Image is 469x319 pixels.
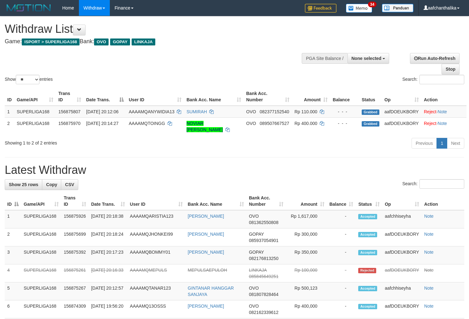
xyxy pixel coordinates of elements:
th: Game/API: activate to sort column ascending [14,88,56,106]
span: Accepted [358,286,377,291]
td: aafDOEUKBORY [382,106,421,118]
td: 156875699 [61,228,89,246]
a: Reject [424,121,436,126]
a: Note [438,121,447,126]
a: [PERSON_NAME] [188,214,224,219]
span: ISPORT > SUPERLIGA168 [22,38,80,45]
th: Status [359,88,382,106]
td: Rp 100,000 [286,264,327,282]
td: - [327,228,356,246]
span: Copy 082176813250 to clipboard [249,256,278,261]
a: CSV [61,179,78,190]
td: [DATE] 20:18:38 [89,210,128,228]
td: SUPERLIGA168 [21,282,61,300]
td: · [421,117,466,135]
span: 156875807 [58,109,80,114]
th: Status: activate to sort column ascending [356,192,382,210]
td: 156875267 [61,282,89,300]
h4: Game: Bank: [5,38,306,45]
span: [DATE] 20:12:06 [86,109,118,114]
span: GOPAY [110,38,130,45]
a: Note [424,214,434,219]
div: Showing 1 to 2 of 2 entries [5,137,191,146]
td: 156875926 [61,210,89,228]
td: aafDOEUKBORY [382,264,422,282]
td: SUPERLIGA168 [21,246,61,264]
a: Note [424,232,434,237]
a: Note [424,268,434,273]
th: Amount: activate to sort column ascending [292,88,330,106]
th: Bank Acc. Name: activate to sort column ascending [185,192,246,210]
th: Bank Acc. Name: activate to sort column ascending [184,88,244,106]
span: Accepted [358,250,377,255]
th: ID: activate to sort column descending [5,192,21,210]
span: AAAAMQANYWIDIA13 [129,109,175,114]
span: Rejected [358,268,376,273]
th: Amount: activate to sort column ascending [286,192,327,210]
th: ID [5,88,14,106]
span: Grabbed [362,109,379,115]
td: aafDOEUKBORY [382,228,422,246]
span: Show 25 rows [9,182,38,187]
td: AAAAMQARISTIA123 [128,210,185,228]
span: OVO [94,38,109,45]
span: Copy 085937054901 to clipboard [249,238,278,243]
td: SUPERLIGA168 [21,228,61,246]
td: Rp 300,000 [286,228,327,246]
td: - [327,300,356,318]
span: Accepted [358,232,377,237]
td: AAAAMQTANAR123 [128,282,185,300]
span: LINKAJA [249,268,267,273]
span: OVO [246,109,256,114]
a: Next [447,138,464,149]
a: [PERSON_NAME] [188,304,224,309]
th: User ID: activate to sort column ascending [126,88,184,106]
a: [PERSON_NAME] [188,232,224,237]
a: NOVIAR [PERSON_NAME] [187,121,223,132]
th: Trans ID: activate to sort column ascending [61,192,89,210]
a: Note [424,286,434,291]
td: 156874309 [61,300,89,318]
span: Rp 110.000 [294,109,317,114]
td: aafDOEUKBORY [382,117,421,135]
td: - [327,246,356,264]
th: User ID: activate to sort column ascending [128,192,185,210]
a: Run Auto-Refresh [410,53,460,64]
td: SUPERLIGA168 [21,300,61,318]
a: MEPULSAEPULOH [188,268,227,273]
span: Copy [46,182,57,187]
span: None selected [352,56,382,61]
div: - - - [333,120,357,127]
td: 5 [5,282,21,300]
td: SUPERLIGA168 [14,117,56,135]
td: 3 [5,246,21,264]
th: Bank Acc. Number: activate to sort column ascending [244,88,292,106]
span: Copy 089507667527 to clipboard [260,121,289,126]
th: Action [421,88,466,106]
td: 2 [5,117,14,135]
img: Feedback.jpg [305,4,336,13]
span: OVO [246,121,256,126]
td: [DATE] 20:17:23 [89,246,128,264]
td: 6 [5,300,21,318]
td: aafchhiseyha [382,210,422,228]
td: Rp 350,000 [286,246,327,264]
td: AAAAMQMEPULS [128,264,185,282]
a: Show 25 rows [5,179,42,190]
a: [PERSON_NAME] [188,250,224,255]
a: Stop [442,64,460,74]
span: GOPAY [249,250,264,255]
button: None selected [347,53,389,64]
span: LINKAJA [132,38,155,45]
th: Op: activate to sort column ascending [382,192,422,210]
td: 2 [5,228,21,246]
span: GOPAY [249,232,264,237]
span: Copy 085845649251 to clipboard [249,274,278,279]
td: - [327,210,356,228]
td: SUPERLIGA168 [14,106,56,118]
div: - - - [333,109,357,115]
th: Trans ID: activate to sort column ascending [56,88,84,106]
th: Bank Acc. Number: activate to sort column ascending [246,192,286,210]
a: GINTANAR HANGGAR SANJAYA [188,286,234,297]
td: Rp 1,617,000 [286,210,327,228]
